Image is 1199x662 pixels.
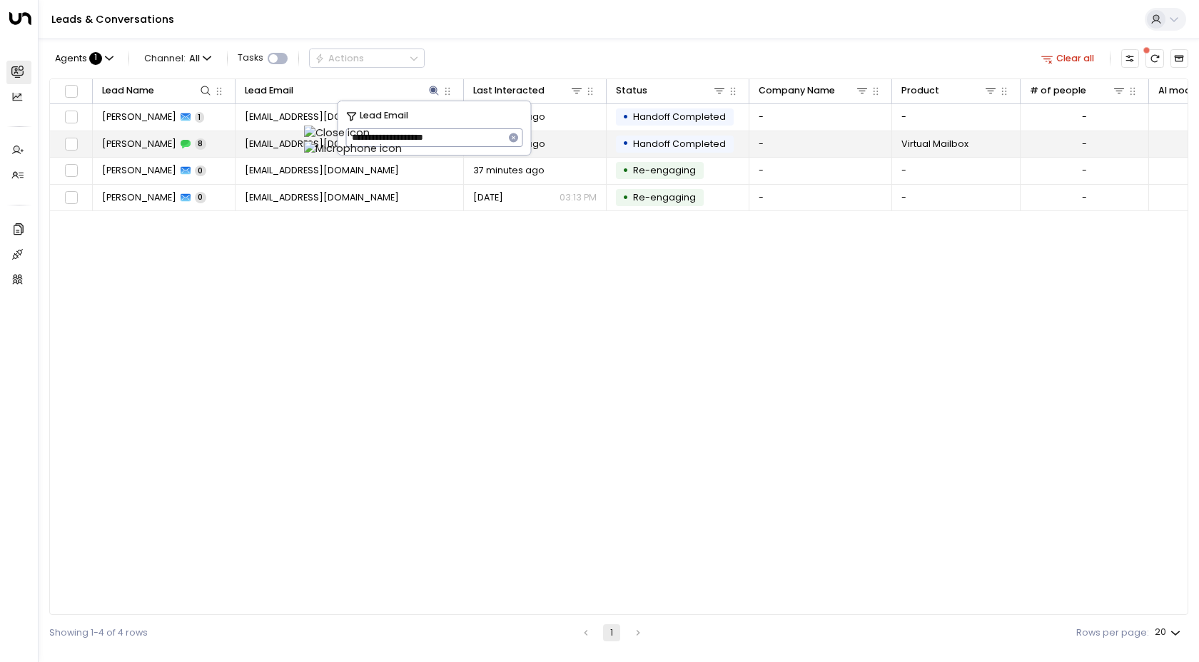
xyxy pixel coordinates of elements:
td: - [892,185,1021,211]
div: Lead Name [102,83,154,98]
span: Toggle select all [63,83,79,99]
img: Close icon [304,126,402,141]
span: 8 [195,138,206,149]
div: - [1082,138,1087,151]
div: Actions [315,53,364,64]
span: Virtual Mailbox [901,138,968,151]
span: Handoff Completed [633,138,726,150]
span: There are new threads available. Refresh the grid to view the latest updates. [1145,49,1163,67]
div: Last Interacted [473,83,585,98]
div: Button group with a nested menu [309,49,425,68]
td: - [749,185,892,211]
div: • [622,160,629,182]
span: Handoff Completed [633,111,726,123]
div: Toggle to display only leads that need your response, callback, or confirmation on recent tours a... [238,51,288,65]
span: Trigger [633,191,696,203]
div: • [622,187,629,209]
span: Toggle select row [63,163,79,179]
span: Devin@bklynstyle.nyc [245,111,399,123]
span: Devin Harvn [102,138,176,151]
div: - [1082,164,1087,177]
label: Rows per page: [1076,626,1149,640]
span: Devin@bklynstyle.nyc [245,191,399,204]
button: Channel:All [139,49,216,67]
div: 20 [1155,623,1183,642]
span: Devin@bklynstyle.nyc [245,164,399,177]
td: - [892,158,1021,184]
span: 37 minutes ago [473,164,545,177]
span: 0 [195,192,206,203]
td: - [749,158,892,184]
td: - [892,104,1021,131]
nav: pagination navigation [577,624,648,641]
div: Status [616,83,647,98]
div: - [1082,111,1087,123]
span: Jun 19, 2025 [473,191,503,204]
span: Channel: [139,49,216,67]
span: Toggle select row [63,136,79,153]
button: Actions [309,49,425,68]
div: Company Name [759,83,870,98]
div: • [622,133,629,155]
div: : [55,52,102,65]
span: Devin@bklynstyle.nyc [245,138,399,151]
div: AI mode [1158,83,1197,98]
span: Lead Email [360,108,408,123]
div: Lead Email [245,83,293,98]
div: Product [901,83,939,98]
div: Status [616,83,727,98]
div: Lead Name [102,83,213,98]
p: 03:13 PM [560,191,597,204]
span: All [189,54,200,63]
div: • [622,106,629,128]
span: 1 [195,112,204,123]
span: Trigger [633,164,696,176]
div: # of people [1030,83,1086,98]
span: Devin Harvn [102,111,176,123]
span: Agents [55,54,87,63]
div: Last Interacted [473,83,545,98]
div: Product [901,83,998,98]
span: Toggle select row [63,109,79,126]
span: Toggle select row [63,190,79,206]
button: Agents:1 [49,49,118,67]
button: Archived Leads [1170,49,1188,67]
span: Devin Harvn [102,191,176,204]
div: - [1082,191,1087,204]
label: Tasks [238,51,263,65]
button: page 1 [603,624,620,641]
img: Microphone icon [304,141,402,157]
div: # of people [1030,83,1127,98]
button: Clear all [1036,49,1100,67]
div: Company Name [759,83,835,98]
td: - [749,131,892,158]
span: 0 [195,165,206,176]
a: Leads & Conversations [51,12,174,26]
div: Lead Email [245,83,442,98]
div: Showing 1-4 of 4 rows [49,626,148,640]
span: Devin Harvn [102,164,176,177]
span: 1 [89,52,102,65]
button: Customize [1121,49,1139,67]
td: - [749,104,892,131]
